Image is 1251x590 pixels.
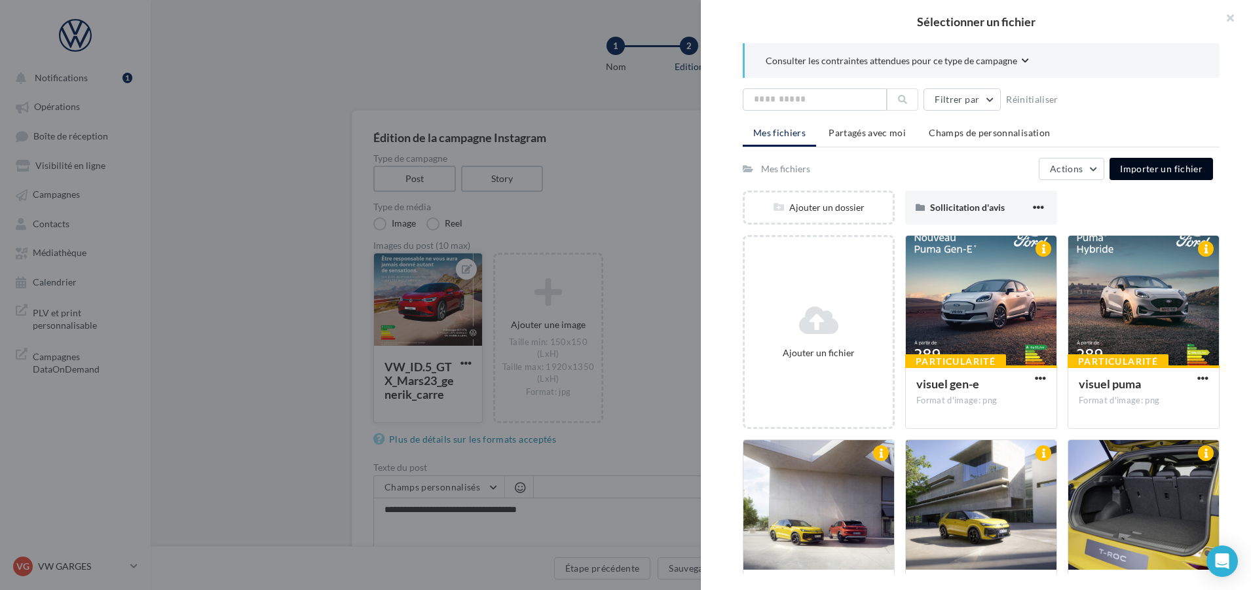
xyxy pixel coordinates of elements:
button: Consulter les contraintes attendues pour ce type de campagne [766,54,1029,70]
span: Sollicitation d'avis [930,202,1005,213]
button: Importer un fichier [1110,158,1213,180]
div: Particularité [905,354,1006,369]
span: Importer un fichier [1120,163,1203,174]
div: Mes fichiers [761,162,810,175]
div: Format d'image: png [916,395,1046,407]
span: Actions [1050,163,1083,174]
span: Partagés avec moi [829,127,906,138]
button: Actions [1039,158,1104,180]
h2: Sélectionner un fichier [722,16,1230,28]
div: Ajouter un dossier [745,201,893,214]
span: Champs de personnalisation [929,127,1050,138]
div: Open Intercom Messenger [1206,545,1238,577]
span: Consulter les contraintes attendues pour ce type de campagne [766,54,1017,67]
span: visuel gen-e [916,377,979,391]
span: visuel puma [1079,377,1141,391]
button: Filtrer par [924,88,1001,111]
button: Réinitialiser [1001,92,1064,107]
div: Format d'image: png [1079,395,1208,407]
span: Mes fichiers [753,127,806,138]
div: Particularité [1068,354,1168,369]
div: Ajouter un fichier [750,346,887,360]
